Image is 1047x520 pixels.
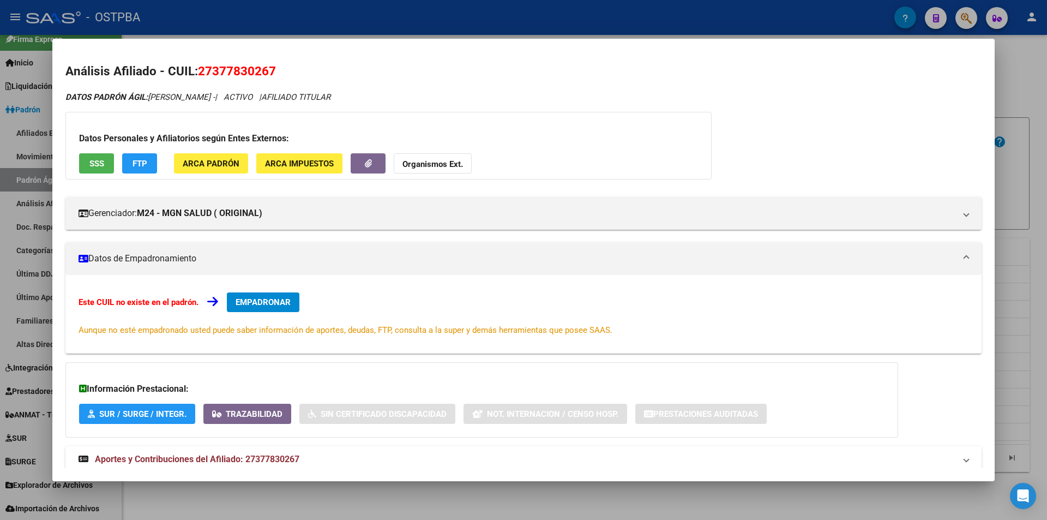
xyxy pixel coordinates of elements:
[226,409,282,419] span: Trazabilidad
[402,159,463,169] strong: Organismos Ext.
[256,153,342,174] button: ARCA Impuestos
[65,92,215,102] span: [PERSON_NAME] -
[79,252,955,265] mat-panel-title: Datos de Empadronamiento
[236,297,291,307] span: EMPADRONAR
[89,159,104,169] span: SSS
[122,153,157,174] button: FTP
[133,159,147,169] span: FTP
[79,153,114,174] button: SSS
[65,275,982,354] div: Datos de Empadronamiento
[321,409,447,419] span: Sin Certificado Discapacidad
[65,92,330,102] i: | ACTIVO |
[65,446,982,473] mat-expansion-panel-header: Aportes y Contribuciones del Afiliado: 27377830267
[653,409,758,419] span: Prestaciones Auditadas
[79,132,698,145] h3: Datos Personales y Afiliatorios según Entes Externos:
[265,159,334,169] span: ARCA Impuestos
[394,153,472,174] button: Organismos Ext.
[174,153,248,174] button: ARCA Padrón
[227,292,299,312] button: EMPADRONAR
[79,325,612,335] span: Aunque no esté empadronado usted puede saber información de aportes, deudas, FTP, consulta a la s...
[487,409,618,419] span: Not. Internacion / Censo Hosp.
[79,404,195,424] button: SUR / SURGE / INTEGR.
[65,242,982,275] mat-expansion-panel-header: Datos de Empadronamiento
[203,404,291,424] button: Trazabilidad
[137,207,262,220] strong: M24 - MGN SALUD ( ORIGINAL)
[79,297,198,307] strong: Este CUIL no existe en el padrón.
[198,64,276,78] span: 27377830267
[79,207,955,220] mat-panel-title: Gerenciador:
[79,382,884,396] h3: Información Prestacional:
[99,409,186,419] span: SUR / SURGE / INTEGR.
[635,404,767,424] button: Prestaciones Auditadas
[183,159,239,169] span: ARCA Padrón
[299,404,455,424] button: Sin Certificado Discapacidad
[65,197,982,230] mat-expansion-panel-header: Gerenciador:M24 - MGN SALUD ( ORIGINAL)
[65,62,982,81] h2: Análisis Afiliado - CUIL:
[1010,483,1036,509] div: Open Intercom Messenger
[261,92,330,102] span: AFILIADO TITULAR
[95,454,299,464] span: Aportes y Contribuciones del Afiliado: 27377830267
[464,404,627,424] button: Not. Internacion / Censo Hosp.
[65,92,148,102] strong: DATOS PADRÓN ÁGIL:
